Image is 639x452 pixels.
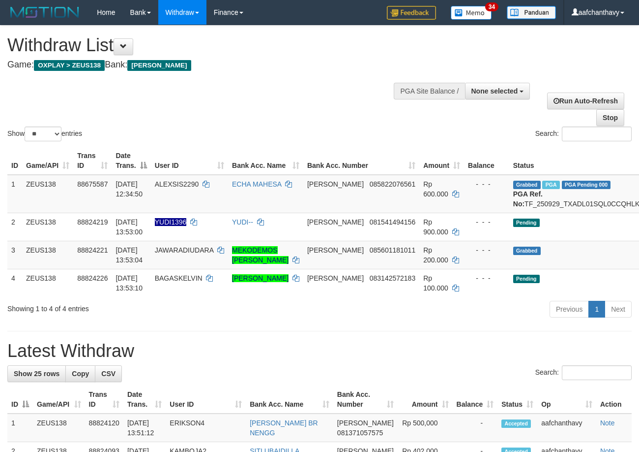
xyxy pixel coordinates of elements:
span: Copy 085822076561 to clipboard [370,180,415,188]
a: Show 25 rows [7,365,66,382]
span: Rp 600.000 [423,180,448,198]
a: Previous [550,301,589,318]
td: ERIKSON4 [166,414,246,442]
th: Bank Acc. Number: activate to sort column ascending [333,386,398,414]
td: 2 [7,213,22,241]
a: MEKODEMOS [PERSON_NAME] [232,246,289,264]
span: Copy [72,370,89,378]
span: Copy 083142572183 to clipboard [370,274,415,282]
img: panduan.png [507,6,556,19]
a: Note [600,419,615,427]
span: Rp 100.000 [423,274,448,292]
th: Bank Acc. Number: activate to sort column ascending [303,147,419,175]
span: Nama rekening ada tanda titik/strip, harap diedit [155,218,187,226]
th: Game/API: activate to sort column ascending [33,386,85,414]
td: 1 [7,414,33,442]
img: MOTION_logo.png [7,5,82,20]
th: Bank Acc. Name: activate to sort column ascending [246,386,333,414]
a: Stop [596,109,624,126]
span: Copy 081371057575 to clipboard [337,429,383,437]
span: 88824221 [77,246,108,254]
td: ZEUS138 [22,213,73,241]
td: - [453,414,498,442]
button: None selected [465,83,530,99]
span: BAGASKELVIN [155,274,203,282]
th: Trans ID: activate to sort column ascending [73,147,112,175]
span: Copy 081541494156 to clipboard [370,218,415,226]
span: [PERSON_NAME] [307,246,364,254]
span: Marked by aafpengsreynich [542,181,559,189]
td: 3 [7,241,22,269]
span: [PERSON_NAME] [307,274,364,282]
th: Op: activate to sort column ascending [537,386,596,414]
td: [DATE] 13:51:12 [123,414,166,442]
span: 88675587 [77,180,108,188]
span: 88824226 [77,274,108,282]
span: Grabbed [513,247,541,255]
td: ZEUS138 [22,175,73,213]
div: - - - [468,217,505,227]
span: Grabbed [513,181,541,189]
td: Rp 500,000 [398,414,453,442]
a: CSV [95,365,122,382]
a: [PERSON_NAME] BR NENGG [250,419,318,437]
span: [DATE] 13:53:00 [116,218,143,236]
div: Showing 1 to 4 of 4 entries [7,300,259,314]
b: PGA Ref. No: [513,190,543,208]
a: YUDI-- [232,218,253,226]
select: Showentries [25,127,61,141]
td: ZEUS138 [22,241,73,269]
td: 88824120 [85,414,123,442]
div: - - - [468,245,505,255]
img: Feedback.jpg [387,6,436,20]
td: ZEUS138 [22,269,73,297]
h1: Withdraw List [7,35,416,55]
div: PGA Site Balance / [394,83,465,99]
th: Amount: activate to sort column ascending [419,147,464,175]
span: [PERSON_NAME] [337,419,394,427]
span: [PERSON_NAME] [307,180,364,188]
span: Show 25 rows [14,370,59,378]
span: 34 [485,2,498,11]
th: Action [596,386,632,414]
input: Search: [562,127,632,141]
span: CSV [101,370,116,378]
th: Date Trans.: activate to sort column descending [112,147,150,175]
th: Balance: activate to sort column ascending [453,386,498,414]
th: Game/API: activate to sort column ascending [22,147,73,175]
span: [DATE] 12:34:50 [116,180,143,198]
td: ZEUS138 [33,414,85,442]
a: Copy [65,365,95,382]
a: Run Auto-Refresh [547,93,624,109]
th: Trans ID: activate to sort column ascending [85,386,123,414]
span: 88824219 [77,218,108,226]
h1: Latest Withdraw [7,341,632,361]
th: Date Trans.: activate to sort column ascending [123,386,166,414]
a: Next [605,301,632,318]
span: ALEXSIS2290 [155,180,199,188]
a: 1 [588,301,605,318]
span: [PERSON_NAME] [127,60,191,71]
th: User ID: activate to sort column ascending [151,147,228,175]
th: Amount: activate to sort column ascending [398,386,453,414]
td: 1 [7,175,22,213]
th: User ID: activate to sort column ascending [166,386,246,414]
td: 4 [7,269,22,297]
th: Balance [464,147,509,175]
th: Bank Acc. Name: activate to sort column ascending [228,147,303,175]
div: - - - [468,273,505,283]
span: PGA Pending [562,181,611,189]
span: Pending [513,275,540,283]
span: Pending [513,219,540,227]
label: Show entries [7,127,82,141]
span: Copy 085601181011 to clipboard [370,246,415,254]
span: [DATE] 13:53:04 [116,246,143,264]
span: [DATE] 13:53:10 [116,274,143,292]
th: Status: activate to sort column ascending [497,386,537,414]
a: [PERSON_NAME] [232,274,289,282]
label: Search: [535,127,632,141]
th: ID: activate to sort column descending [7,386,33,414]
a: ECHA MAHESA [232,180,281,188]
th: ID [7,147,22,175]
span: Accepted [501,420,531,428]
